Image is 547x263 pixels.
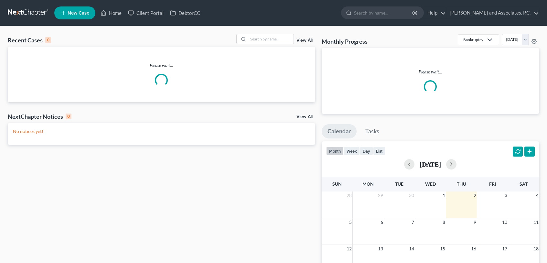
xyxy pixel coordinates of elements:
span: 5 [349,218,352,226]
span: 2 [473,192,477,199]
span: 16 [470,245,477,253]
span: 17 [501,245,508,253]
span: Sun [332,181,342,187]
p: Please wait... [327,69,534,75]
span: 6 [380,218,384,226]
span: Mon [362,181,374,187]
h2: [DATE] [420,161,441,168]
span: New Case [68,11,89,16]
span: 9 [473,218,477,226]
div: 0 [66,114,71,119]
span: Wed [425,181,436,187]
div: Bankruptcy [463,37,483,42]
div: Recent Cases [8,36,51,44]
p: No notices yet! [13,128,310,135]
h3: Monthly Progress [322,38,368,45]
button: day [360,147,373,155]
span: 13 [377,245,384,253]
span: 4 [535,192,539,199]
span: 15 [439,245,446,253]
span: 11 [533,218,539,226]
span: Sat [520,181,528,187]
span: Tue [395,181,403,187]
a: DebtorCC [167,7,203,19]
a: Tasks [359,124,385,138]
a: Client Portal [125,7,167,19]
span: 12 [346,245,352,253]
span: 18 [533,245,539,253]
a: [PERSON_NAME] and Associates, P.C. [446,7,539,19]
span: 8 [442,218,446,226]
a: View All [296,115,313,119]
div: NextChapter Notices [8,113,71,120]
span: 30 [408,192,415,199]
span: 29 [377,192,384,199]
input: Search by name... [354,7,413,19]
a: View All [296,38,313,43]
p: Please wait... [8,62,315,69]
span: 3 [504,192,508,199]
span: Thu [457,181,466,187]
button: list [373,147,385,155]
a: Calendar [322,124,357,138]
button: week [344,147,360,155]
div: 0 [45,37,51,43]
span: 28 [346,192,352,199]
a: Home [97,7,125,19]
button: month [326,147,344,155]
span: Fri [489,181,496,187]
span: 14 [408,245,415,253]
input: Search by name... [248,34,294,44]
a: Help [424,7,446,19]
span: 10 [501,218,508,226]
span: 7 [411,218,415,226]
span: 1 [442,192,446,199]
